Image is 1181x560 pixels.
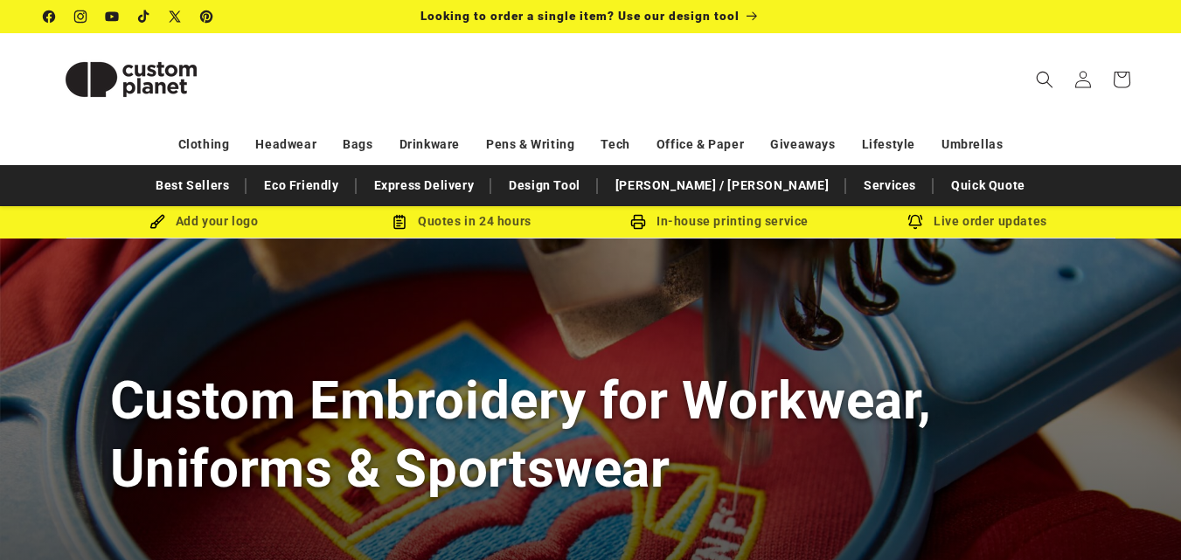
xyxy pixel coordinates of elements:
a: Headwear [255,129,316,160]
a: Drinkware [399,129,460,160]
div: Add your logo [75,211,333,232]
a: Lifestyle [862,129,915,160]
a: Giveaways [770,129,835,160]
div: In-house printing service [591,211,849,232]
img: Brush Icon [149,214,165,230]
a: Custom Planet [38,33,226,125]
a: Express Delivery [365,170,483,201]
img: Custom Planet [44,40,219,119]
div: Quotes in 24 hours [333,211,591,232]
h1: Custom Embroidery for Workwear, Uniforms & Sportswear [110,367,1072,501]
a: Best Sellers [147,170,238,201]
a: Tech [601,129,629,160]
img: Order Updates Icon [392,214,407,230]
a: Quick Quote [942,170,1034,201]
summary: Search [1025,60,1064,99]
img: In-house printing [630,214,646,230]
a: Clothing [178,129,230,160]
a: [PERSON_NAME] / [PERSON_NAME] [607,170,837,201]
img: Order updates [907,214,923,230]
a: Pens & Writing [486,129,574,160]
a: Umbrellas [941,129,1003,160]
a: Office & Paper [656,129,744,160]
span: Looking to order a single item? Use our design tool [420,9,740,23]
a: Services [855,170,925,201]
a: Design Tool [500,170,589,201]
a: Eco Friendly [255,170,347,201]
a: Bags [343,129,372,160]
div: Live order updates [849,211,1107,232]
